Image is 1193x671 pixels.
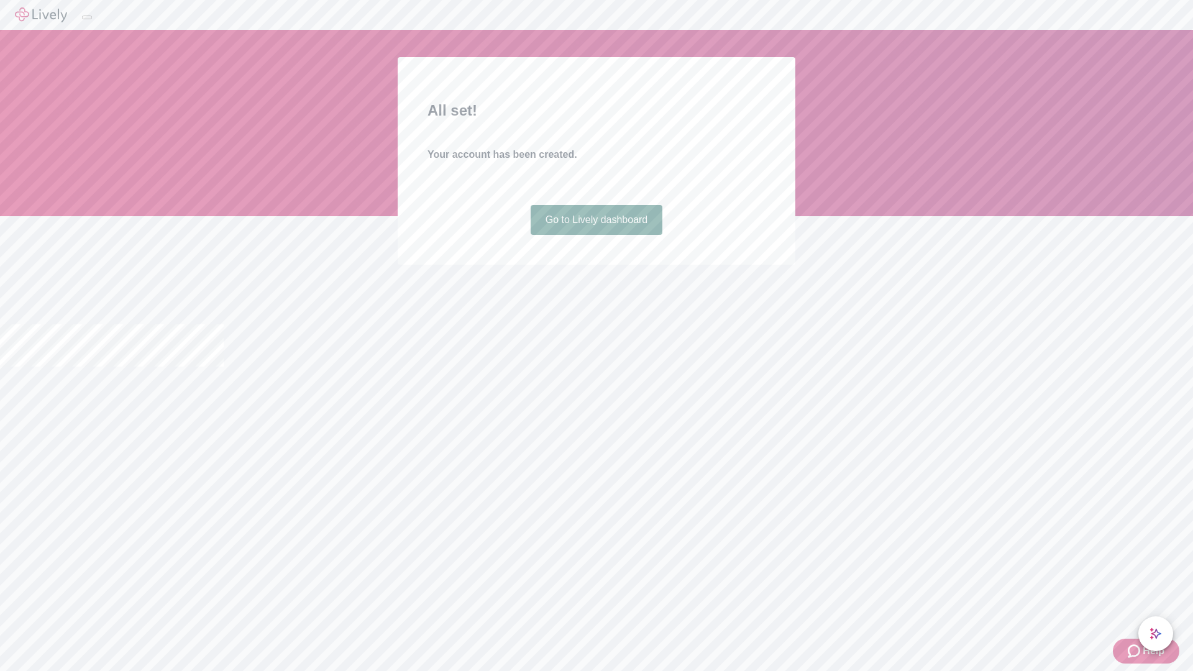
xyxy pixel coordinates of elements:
[1150,628,1162,640] svg: Lively AI Assistant
[427,99,766,122] h2: All set!
[1138,616,1173,651] button: chat
[1128,644,1143,659] svg: Zendesk support icon
[82,16,92,19] button: Log out
[531,205,663,235] a: Go to Lively dashboard
[427,147,766,162] h4: Your account has been created.
[1143,644,1164,659] span: Help
[1113,639,1179,664] button: Zendesk support iconHelp
[15,7,67,22] img: Lively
